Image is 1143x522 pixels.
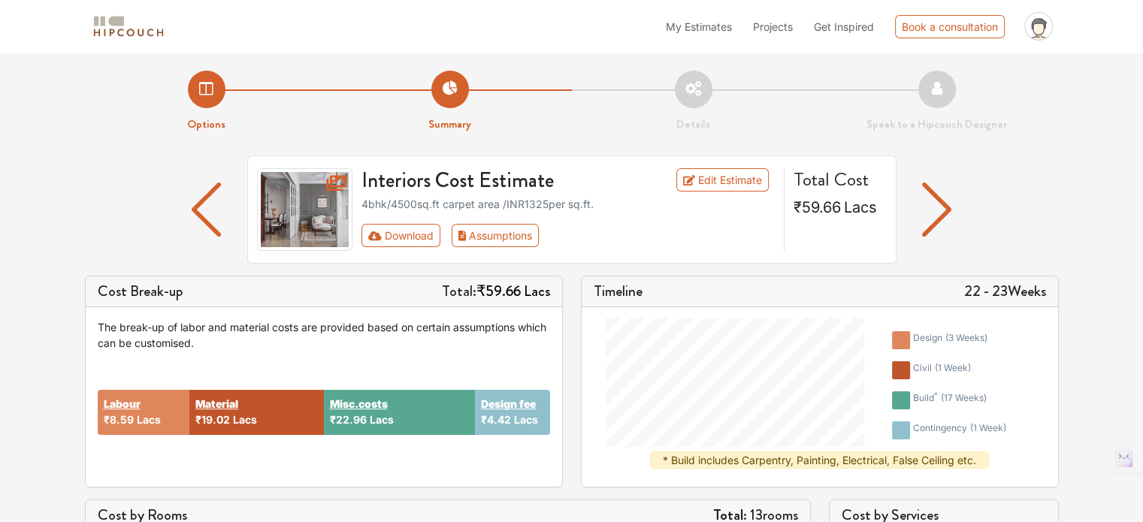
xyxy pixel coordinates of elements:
[330,396,388,412] button: Misc.costs
[676,116,710,132] strong: Details
[913,421,1006,439] div: contingency
[666,20,732,33] span: My Estimates
[361,224,440,247] button: Download
[945,332,987,343] span: ( 3 weeks )
[794,168,884,191] h4: Total Cost
[481,396,536,412] button: Design fee
[970,422,1006,433] span: ( 1 week )
[370,413,394,426] span: Lacs
[866,116,1007,132] strong: Speak to a Hipcouch Designer
[187,116,225,132] strong: Options
[524,280,550,302] span: Lacs
[753,20,793,33] span: Projects
[844,198,877,216] span: Lacs
[98,282,183,300] h5: Cost Break-up
[137,413,161,426] span: Lacs
[233,413,257,426] span: Lacs
[442,282,550,300] h5: Total:
[91,14,166,40] img: logo-horizontal.svg
[935,362,971,373] span: ( 1 week )
[794,198,841,216] span: ₹59.66
[594,282,643,300] h5: Timeline
[428,116,471,132] strong: Summary
[195,413,230,426] span: ₹19.02
[913,331,987,349] div: design
[257,168,353,251] img: gallery
[895,15,1005,38] div: Book a consultation
[361,196,775,212] div: 4bhk / 4500 sq.ft carpet area /INR 1325 per sq.ft.
[361,224,551,247] div: First group
[192,183,221,237] img: arrow left
[481,413,511,426] span: ₹4.42
[922,183,951,237] img: arrow left
[514,413,538,426] span: Lacs
[104,396,141,412] button: Labour
[352,168,640,194] h3: Interiors Cost Estimate
[913,361,971,379] div: civil
[650,451,989,469] div: * Build includes Carpentry, Painting, Electrical, False Ceiling etc.
[814,20,874,33] span: Get Inspired
[91,10,166,44] span: logo-horizontal.svg
[195,396,238,412] button: Material
[676,168,769,192] a: Edit Estimate
[452,224,540,247] button: Assumptions
[330,413,367,426] span: ₹22.96
[964,282,1046,300] h5: 22 - 23 Weeks
[98,319,550,351] div: The break-up of labor and material costs are provided based on certain assumptions which can be c...
[104,413,134,426] span: ₹8.59
[361,224,775,247] div: Toolbar with button groups
[913,391,987,409] div: build
[941,392,987,403] span: ( 17 weeks )
[476,280,521,302] span: ₹59.66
